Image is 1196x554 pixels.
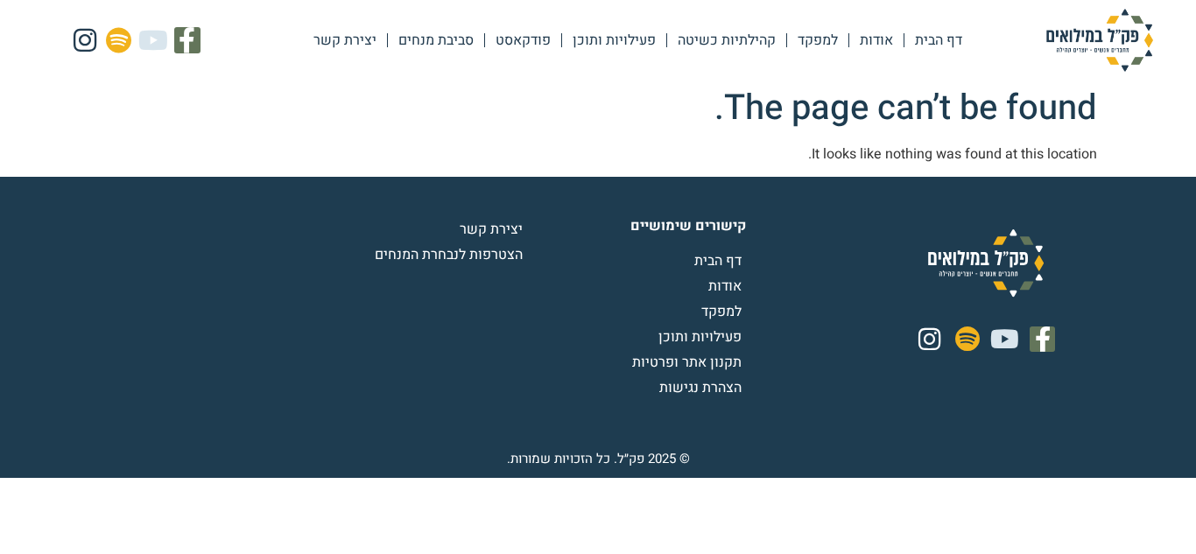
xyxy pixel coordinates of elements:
a: הצטרפות לנבחרת המנחים [308,244,527,265]
a: קהילתיות כשיטה [667,20,786,60]
a: פעילויות ותוכן [527,326,746,347]
img: פק"ל [1012,9,1187,72]
a: למפקד [787,20,848,60]
b: קישורים שימושיים [630,215,746,236]
nav: Menu [303,20,973,60]
a: אודות [849,20,904,60]
span: דף הבית [694,250,746,271]
span: הצהרת נגישות [659,377,746,398]
a: פודקאסט [485,20,561,60]
a: דף הבית [904,20,973,60]
a: דף הבית [527,250,746,271]
a: אודות [527,276,746,297]
a: יצירת קשר [308,219,527,240]
h1: The page can’t be found. [99,88,1097,130]
p: It looks like nothing was found at this location. [99,144,1097,165]
a: הצהרת נגישות [527,377,746,398]
span: פעילויות ותוכן [658,326,746,347]
div: © 2025 פק״ל. כל הזכויות שמורות. [507,449,690,469]
a: סביבת מנחים [388,20,484,60]
span: אודות [708,276,746,297]
a: פעילויות ותוכן [562,20,666,60]
span: תקנון אתר ופרטיות [632,352,746,373]
span: הצטרפות לנבחרת המנחים [375,244,527,265]
a: יצירת קשר [303,20,387,60]
span: למפקד [701,301,746,322]
span: יצירת קשר [460,219,527,240]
